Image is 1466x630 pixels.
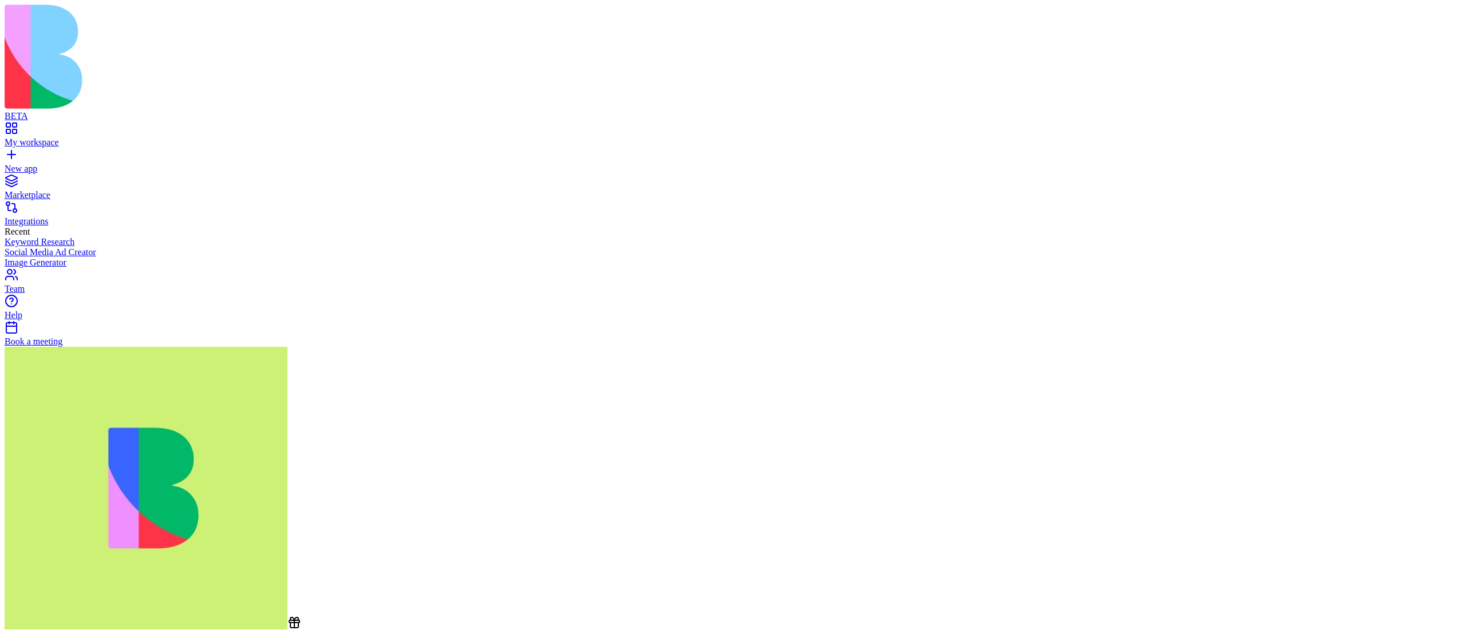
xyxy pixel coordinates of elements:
span: Recent [5,227,30,236]
a: Keyword Research [5,237,1461,247]
div: Marketplace [5,190,1461,200]
div: BETA [5,111,1461,121]
img: WhatsApp_Image_2025-01-03_at_11.26.17_rubx1k.jpg [5,347,287,629]
div: Book a meeting [5,336,1461,347]
a: Book a meeting [5,326,1461,347]
a: Marketplace [5,180,1461,200]
a: Social Media Ad Creator [5,247,1461,257]
a: My workspace [5,127,1461,148]
div: Team [5,284,1461,294]
div: My workspace [5,137,1461,148]
div: New app [5,164,1461,174]
div: Integrations [5,216,1461,227]
a: Help [5,300,1461,320]
a: Team [5,274,1461,294]
div: Help [5,310,1461,320]
a: BETA [5,101,1461,121]
a: New app [5,153,1461,174]
a: Integrations [5,206,1461,227]
a: Image Generator [5,257,1461,268]
img: logo [5,5,465,109]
